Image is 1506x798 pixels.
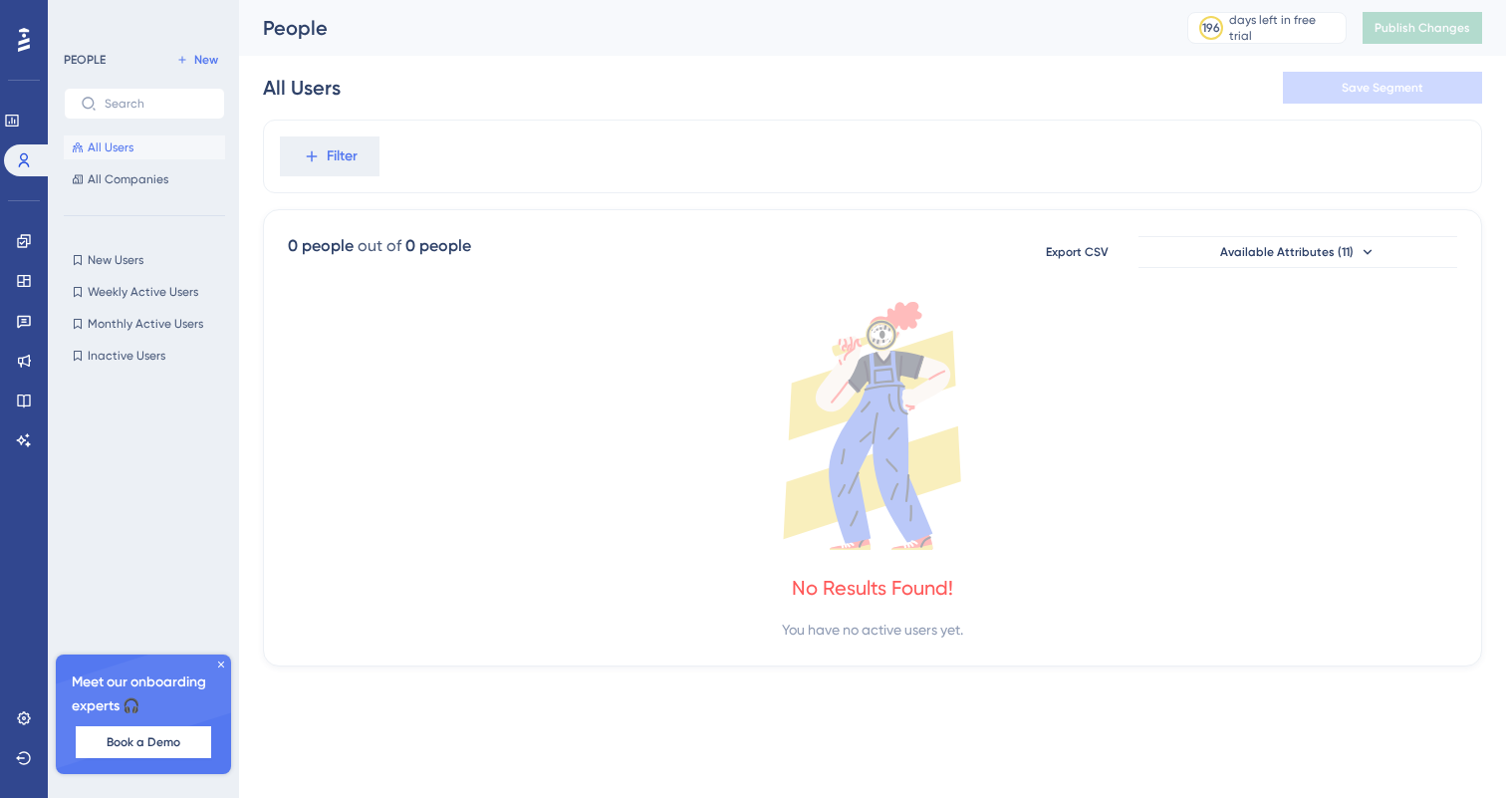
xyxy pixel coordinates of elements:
span: Weekly Active Users [88,284,198,300]
button: New [169,48,225,72]
span: Available Attributes (11) [1220,244,1354,260]
span: New Users [88,252,143,268]
span: Meet our onboarding experts 🎧 [72,670,215,718]
button: Export CSV [1027,236,1127,268]
div: 0 people [288,234,354,258]
div: days left in free trial [1229,12,1340,44]
span: Export CSV [1046,244,1109,260]
button: Filter [280,136,379,176]
div: People [263,14,1137,42]
button: Inactive Users [64,344,225,368]
button: New Users [64,248,225,272]
span: Save Segment [1342,80,1423,96]
div: No Results Found! [792,574,953,602]
input: Search [105,97,208,111]
button: Publish Changes [1363,12,1482,44]
div: All Users [263,74,341,102]
div: You have no active users yet. [782,618,963,642]
span: Publish Changes [1375,20,1470,36]
span: Inactive Users [88,348,165,364]
button: Book a Demo [76,726,211,758]
div: 0 people [405,234,471,258]
div: PEOPLE [64,52,106,68]
button: All Users [64,135,225,159]
button: Save Segment [1283,72,1482,104]
button: All Companies [64,167,225,191]
span: Monthly Active Users [88,316,203,332]
span: Filter [327,144,358,168]
span: All Users [88,139,133,155]
span: All Companies [88,171,168,187]
span: Book a Demo [107,734,180,750]
button: Available Attributes (11) [1138,236,1457,268]
button: Weekly Active Users [64,280,225,304]
button: Monthly Active Users [64,312,225,336]
div: 196 [1202,20,1220,36]
div: out of [358,234,401,258]
span: New [194,52,218,68]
